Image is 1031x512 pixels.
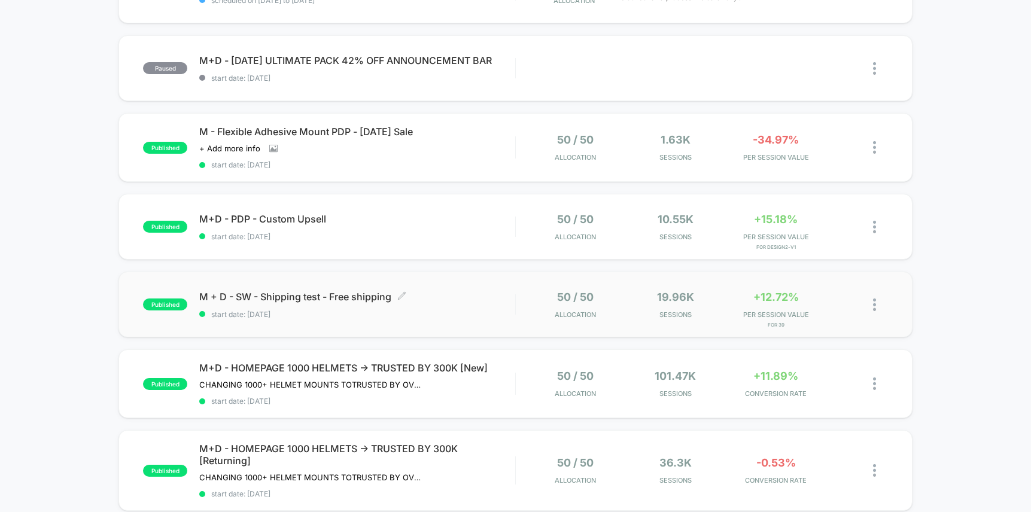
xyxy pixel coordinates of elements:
span: start date: [DATE] [199,232,515,241]
span: + Add more info [199,144,260,153]
span: 50 / 50 [557,213,594,225]
span: +15.18% [754,213,798,225]
span: M - Flexible Adhesive Mount PDP - [DATE] Sale [199,126,515,138]
span: CONVERSION RATE [729,476,823,484]
span: start date: [DATE] [199,160,515,169]
img: close [873,377,876,390]
span: for 39 [729,322,823,328]
span: for Design2-V1 [729,244,823,250]
img: close [873,221,876,233]
span: M+D - PDP - Custom Upsell [199,213,515,225]
span: M+D - HOMEPAGE 1000 HELMETS -> TRUSTED BY 300K [Returning] [199,443,515,467]
span: published [143,465,187,477]
span: 101.47k [655,370,696,382]
span: Sessions [628,476,723,484]
span: published [143,378,187,390]
span: start date: [DATE] [199,74,515,83]
img: close [873,298,876,311]
span: 36.3k [659,456,692,469]
span: CHANGING 1000+ HELMET MOUNTS TOTRUSTED BY OVER 300,000 RIDERS ON HOMEPAGE DESKTOP AND MOBILERETUR... [199,473,421,482]
span: Sessions [628,389,723,398]
span: published [143,298,187,310]
span: published [143,221,187,233]
span: Allocation [555,153,596,161]
span: PER SESSION VALUE [729,233,823,241]
span: 19.96k [657,291,694,303]
span: published [143,142,187,154]
span: CONVERSION RATE [729,389,823,398]
span: Allocation [555,476,596,484]
span: start date: [DATE] [199,310,515,319]
span: start date: [DATE] [199,397,515,406]
span: +12.72% [753,291,799,303]
span: 50 / 50 [557,370,594,382]
span: Allocation [555,389,596,398]
span: 1.63k [661,133,691,146]
span: Sessions [628,153,723,161]
span: 50 / 50 [557,456,594,469]
span: -0.53% [756,456,796,469]
span: +11.89% [753,370,798,382]
span: start date: [DATE] [199,489,515,498]
span: 10.55k [658,213,694,225]
span: Sessions [628,233,723,241]
span: 50 / 50 [557,133,594,146]
span: M + D - SW - Shipping test - Free shipping [199,291,515,303]
span: M+D - [DATE] ULTIMATE PACK 42% OFF ANNOUNCEMENT BAR [199,54,515,66]
span: 50 / 50 [557,291,594,303]
img: close [873,464,876,477]
img: close [873,62,876,75]
span: M+D - HOMEPAGE 1000 HELMETS -> TRUSTED BY 300K [New] [199,362,515,374]
span: CHANGING 1000+ HELMET MOUNTS TOTRUSTED BY OVER 300,000 RIDERS ON HOMEPAGE DESKTOP AND MOBILE [199,380,421,389]
span: PER SESSION VALUE [729,310,823,319]
span: -34.97% [753,133,799,146]
span: paused [143,62,187,74]
span: Allocation [555,233,596,241]
span: PER SESSION VALUE [729,153,823,161]
span: Sessions [628,310,723,319]
img: close [873,141,876,154]
span: Allocation [555,310,596,319]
